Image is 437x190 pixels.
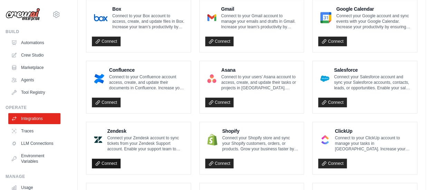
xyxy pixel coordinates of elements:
a: LLM Connections [8,138,60,149]
img: ClickUp Logo [320,133,330,147]
h4: Shopify [222,128,298,134]
h4: Box [112,6,185,12]
div: Manage [6,174,60,179]
a: Tool Registry [8,87,60,98]
p: Connect to your Box account to access, create, and update files in Box. Increase your team’s prod... [112,13,185,30]
img: Box Logo [94,11,107,24]
a: Agents [8,74,60,86]
a: Connect [205,159,234,168]
a: Automations [8,37,60,48]
div: Operate [6,105,60,110]
p: Connect your Google account and sync events with your Google Calendar. Increase your productivity... [336,13,411,30]
a: Integrations [8,113,60,124]
h4: Confluence [109,67,185,73]
img: Google Calendar Logo [320,11,331,24]
a: Connect [205,98,234,107]
a: Traces [8,126,60,137]
p: Connect to your users’ Asana account to access, create, and update their tasks or projects in [GE... [221,74,298,91]
a: Crew Studio [8,50,60,61]
a: Connect [318,98,347,107]
p: Connect to your Gmail account to manage your emails and drafts in Gmail. Increase your team’s pro... [221,13,298,30]
img: Salesforce Logo [320,72,329,86]
h4: ClickUp [335,128,411,134]
a: Connect [92,37,121,46]
h4: Google Calendar [336,6,411,12]
p: Connect to your Confluence account access, create, and update their documents in Confluence. Incr... [109,74,185,91]
h4: Gmail [221,6,298,12]
a: Connect [92,98,121,107]
a: Marketplace [8,62,60,73]
a: Connect [205,37,234,46]
a: Connect [92,159,121,168]
img: Gmail Logo [207,11,216,24]
h4: Asana [221,67,298,73]
img: Asana Logo [207,72,217,86]
div: Build [6,29,60,34]
p: Connect your Salesforce account and sync your Salesforce accounts, contacts, leads, or opportunit... [334,74,411,91]
a: Connect [318,159,347,168]
h4: Zendesk [107,128,185,134]
img: Logo [6,8,40,21]
a: Environment Variables [8,150,60,167]
p: Connect your Zendesk account to sync tickets from your Zendesk Support account. Enable your suppo... [107,135,185,152]
h4: Salesforce [334,67,411,73]
p: Connect to your ClickUp account to manage your tasks in [GEOGRAPHIC_DATA]. Increase your team’s p... [335,135,411,152]
p: Connect your Shopify store and sync your Shopify customers, orders, or products. Grow your busine... [222,135,298,152]
a: Connect [318,37,347,46]
img: Shopify Logo [207,133,217,147]
img: Confluence Logo [94,72,104,86]
img: Zendesk Logo [94,133,102,147]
